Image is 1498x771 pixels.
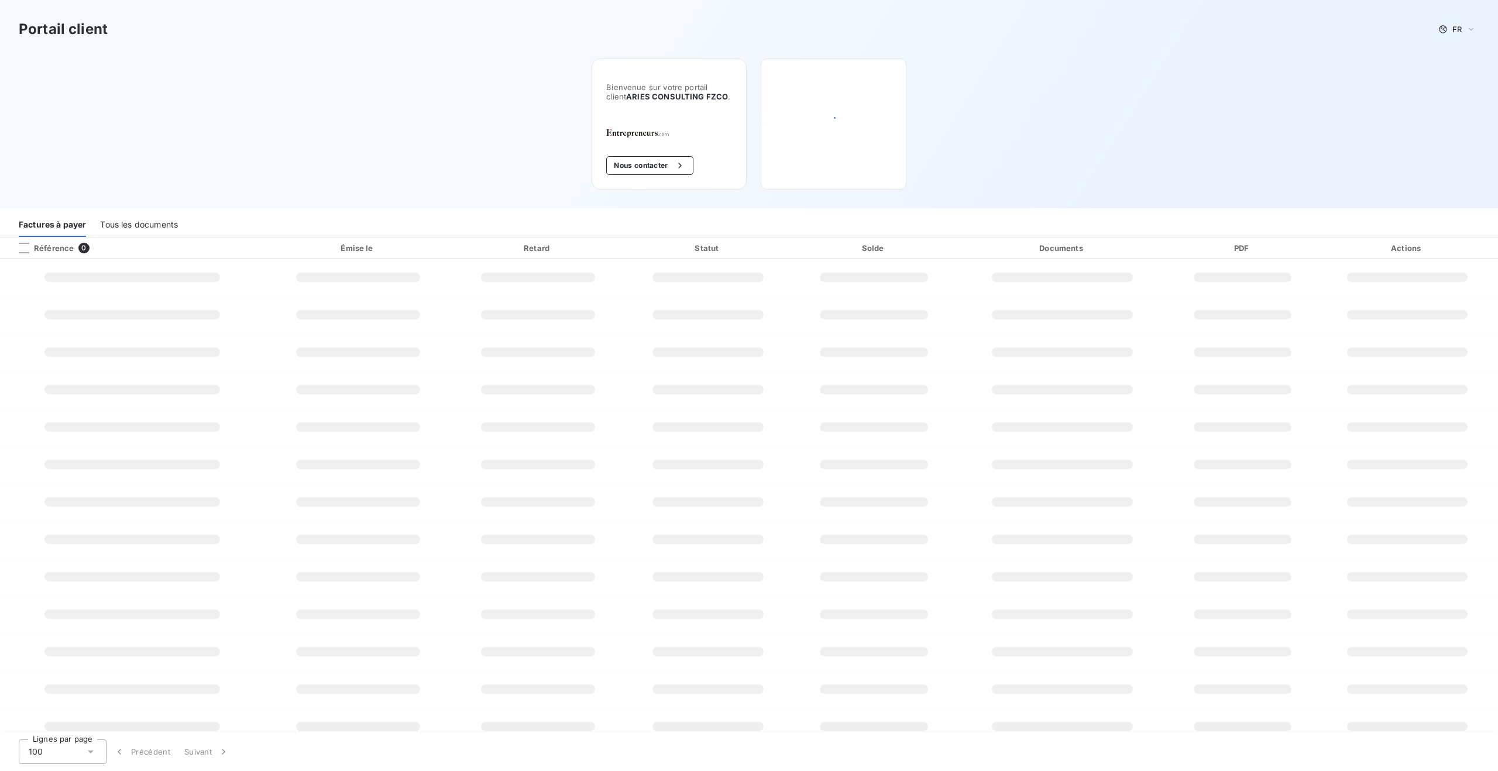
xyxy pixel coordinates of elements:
[267,242,449,254] div: Émise le
[626,92,728,101] span: ARIES CONSULTING FZCO
[1452,25,1462,34] span: FR
[29,746,43,758] span: 100
[1318,242,1496,254] div: Actions
[606,82,732,101] span: Bienvenue sur votre portail client .
[606,129,681,137] img: Company logo
[177,739,236,764] button: Suivant
[626,242,789,254] div: Statut
[19,212,86,237] div: Factures à payer
[106,739,177,764] button: Précédent
[19,19,108,40] h3: Portail client
[454,242,621,254] div: Retard
[606,156,693,175] button: Nous contacter
[1171,242,1314,254] div: PDF
[100,212,178,237] div: Tous les documents
[9,243,74,253] div: Référence
[958,242,1166,254] div: Documents
[794,242,953,254] div: Solde
[78,243,89,253] span: 0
